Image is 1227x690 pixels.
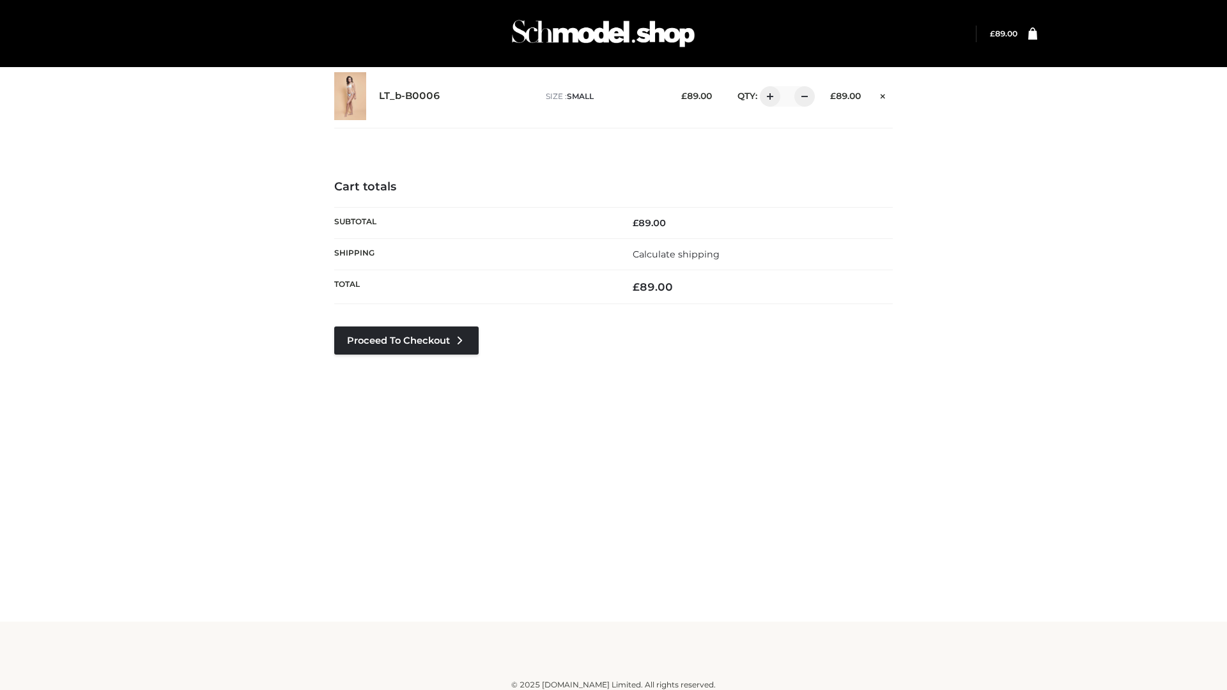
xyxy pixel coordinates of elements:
h4: Cart totals [334,180,893,194]
span: £ [633,280,640,293]
th: Subtotal [334,207,613,238]
a: £89.00 [990,29,1017,38]
span: £ [990,29,995,38]
span: SMALL [567,91,594,101]
span: £ [681,91,687,101]
bdi: 89.00 [633,280,673,293]
th: Shipping [334,238,613,270]
bdi: 89.00 [681,91,712,101]
a: Proceed to Checkout [334,326,479,355]
bdi: 89.00 [830,91,861,101]
p: size : [546,91,661,102]
bdi: 89.00 [633,217,666,229]
div: QTY: [725,86,810,107]
a: LT_b-B0006 [379,90,440,102]
th: Total [334,270,613,304]
bdi: 89.00 [990,29,1017,38]
a: Calculate shipping [633,249,720,260]
span: £ [633,217,638,229]
span: £ [830,91,836,101]
a: Remove this item [874,86,893,103]
img: Schmodel Admin 964 [507,8,699,59]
